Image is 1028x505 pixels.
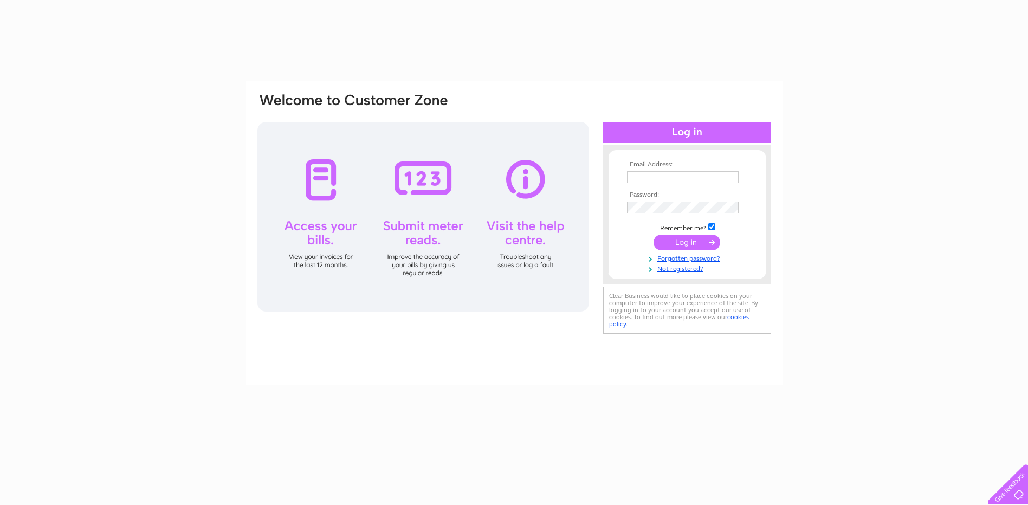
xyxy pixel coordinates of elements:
[627,252,750,263] a: Forgotten password?
[603,287,771,334] div: Clear Business would like to place cookies on your computer to improve your experience of the sit...
[624,191,750,199] th: Password:
[609,313,749,328] a: cookies policy
[624,161,750,169] th: Email Address:
[627,263,750,273] a: Not registered?
[624,222,750,232] td: Remember me?
[654,235,720,250] input: Submit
